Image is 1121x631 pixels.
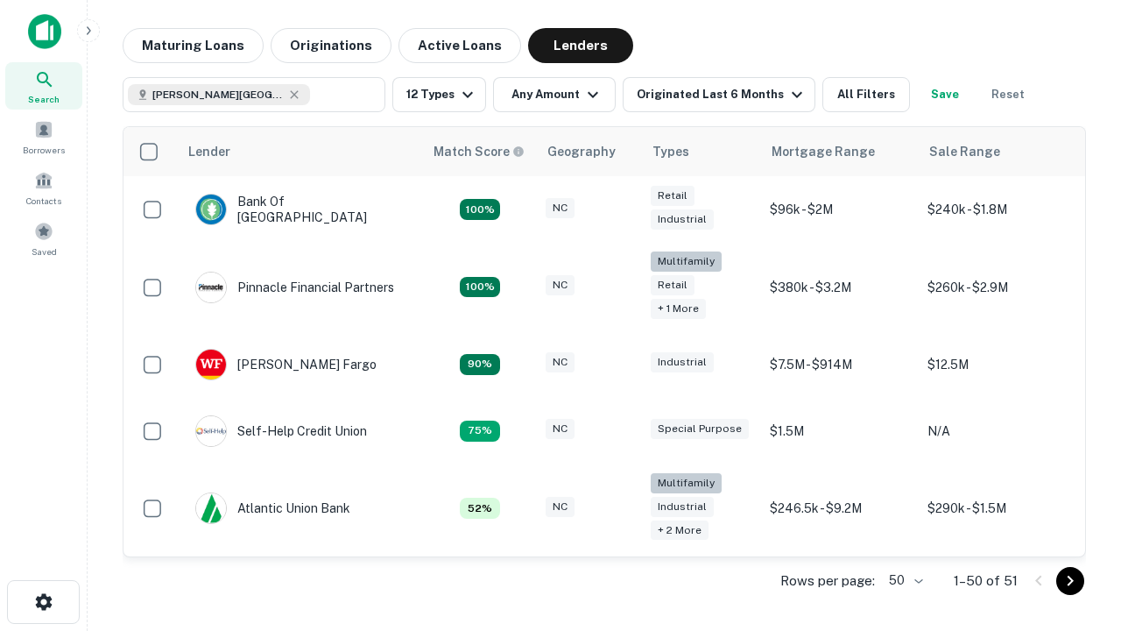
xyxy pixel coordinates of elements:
[460,354,500,375] div: Matching Properties: 12, hasApolloMatch: undefined
[26,194,61,208] span: Contacts
[537,127,642,176] th: Geography
[460,199,500,220] div: Matching Properties: 14, hasApolloMatch: undefined
[528,28,633,63] button: Lenders
[547,141,616,162] div: Geography
[919,331,1076,398] td: $12.5M
[651,352,714,372] div: Industrial
[642,127,761,176] th: Types
[195,493,350,524] div: Atlantic Union Bank
[651,299,706,319] div: + 1 more
[919,464,1076,553] td: $290k - $1.5M
[493,77,616,112] button: Any Amount
[28,92,60,106] span: Search
[5,164,82,211] a: Contacts
[152,87,284,103] span: [PERSON_NAME][GEOGRAPHIC_DATA], [GEOGRAPHIC_DATA]
[761,243,919,331] td: $380k - $3.2M
[423,127,537,176] th: Capitalize uses an advanced AI algorithm to match your search with the best lender. The match sco...
[929,141,1000,162] div: Sale Range
[28,14,61,49] img: capitalize-icon.png
[919,127,1076,176] th: Sale Range
[195,272,394,303] div: Pinnacle Financial Partners
[651,419,749,439] div: Special Purpose
[651,473,722,493] div: Multifamily
[460,498,500,519] div: Matching Properties: 7, hasApolloMatch: undefined
[919,398,1076,464] td: N/A
[761,331,919,398] td: $7.5M - $914M
[123,28,264,63] button: Maturing Loans
[651,209,714,230] div: Industrial
[772,141,875,162] div: Mortgage Range
[434,142,521,161] h6: Match Score
[652,141,689,162] div: Types
[882,568,926,593] div: 50
[196,273,226,302] img: picture
[623,77,815,112] button: Originated Last 6 Months
[195,194,405,225] div: Bank Of [GEOGRAPHIC_DATA]
[761,127,919,176] th: Mortgage Range
[546,419,575,439] div: NC
[651,497,714,517] div: Industrial
[761,464,919,553] td: $246.5k - $9.2M
[195,415,367,447] div: Self-help Credit Union
[398,28,521,63] button: Active Loans
[546,352,575,372] div: NC
[546,497,575,517] div: NC
[546,198,575,218] div: NC
[980,77,1036,112] button: Reset
[919,176,1076,243] td: $240k - $1.8M
[434,142,525,161] div: Capitalize uses an advanced AI algorithm to match your search with the best lender. The match sco...
[780,571,875,592] p: Rows per page:
[651,521,709,541] div: + 2 more
[822,77,910,112] button: All Filters
[761,398,919,464] td: $1.5M
[651,275,694,295] div: Retail
[196,195,226,224] img: picture
[196,416,226,446] img: picture
[460,421,500,442] div: Matching Properties: 10, hasApolloMatch: undefined
[195,349,377,380] div: [PERSON_NAME] Fargo
[271,28,391,63] button: Originations
[32,245,57,259] span: Saved
[178,127,423,176] th: Lender
[761,176,919,243] td: $96k - $2M
[637,84,807,105] div: Originated Last 6 Months
[546,275,575,295] div: NC
[5,113,82,160] a: Borrowers
[196,350,226,379] img: picture
[919,243,1076,331] td: $260k - $2.9M
[651,252,722,272] div: Multifamily
[1033,435,1121,519] iframe: Chat Widget
[5,215,82,262] a: Saved
[917,77,973,112] button: Save your search to get updates of matches that match your search criteria.
[188,141,230,162] div: Lender
[460,277,500,298] div: Matching Properties: 24, hasApolloMatch: undefined
[5,62,82,110] a: Search
[1056,567,1084,595] button: Go to next page
[954,571,1018,592] p: 1–50 of 51
[651,186,694,206] div: Retail
[23,143,65,157] span: Borrowers
[196,493,226,523] img: picture
[392,77,486,112] button: 12 Types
